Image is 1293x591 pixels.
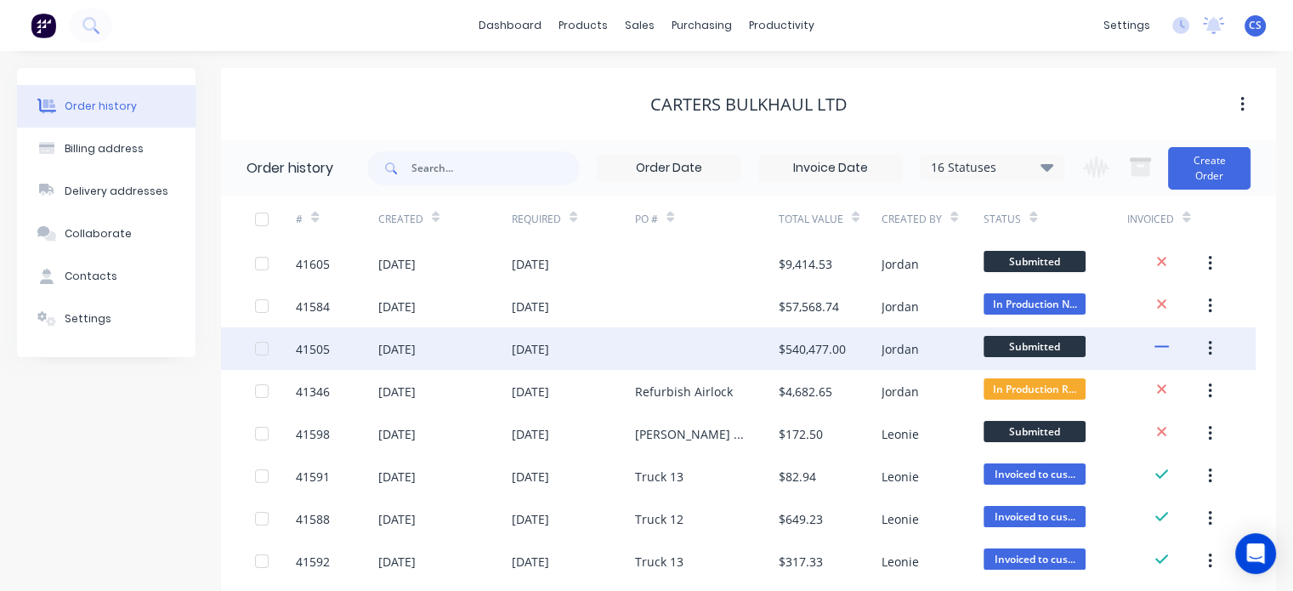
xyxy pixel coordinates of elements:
[512,212,561,227] div: Required
[31,13,56,38] img: Factory
[984,378,1086,400] span: In Production R...
[378,196,512,242] div: Created
[378,255,416,273] div: [DATE]
[882,468,919,486] div: Leonie
[378,212,423,227] div: Created
[296,425,330,443] div: 41598
[378,340,416,358] div: [DATE]
[411,151,580,185] input: Search...
[779,553,823,571] div: $317.33
[378,298,416,315] div: [DATE]
[779,298,839,315] div: $57,568.74
[882,553,919,571] div: Leonie
[512,255,549,273] div: [DATE]
[512,425,549,443] div: [DATE]
[882,510,919,528] div: Leonie
[635,510,683,528] div: Truck 12
[550,13,616,38] div: products
[635,383,733,401] div: Refurbish Airlock
[882,255,919,273] div: Jordan
[759,156,902,181] input: Invoice Date
[296,468,330,486] div: 41591
[17,85,196,128] button: Order history
[1235,533,1276,574] div: Open Intercom Messenger
[598,156,740,181] input: Order Date
[779,383,832,401] div: $4,682.65
[17,213,196,255] button: Collaborate
[512,196,635,242] div: Required
[65,141,144,156] div: Billing address
[740,13,823,38] div: productivity
[984,336,1086,357] span: Submitted
[378,383,416,401] div: [DATE]
[1249,18,1262,33] span: CS
[779,468,816,486] div: $82.94
[65,269,117,284] div: Contacts
[512,510,549,528] div: [DATE]
[984,293,1086,315] span: In Production N...
[984,421,1086,442] span: Submitted
[984,506,1086,527] span: Invoiced to cus...
[296,255,330,273] div: 41605
[779,510,823,528] div: $649.23
[296,553,330,571] div: 41592
[17,128,196,170] button: Billing address
[779,340,846,358] div: $540,477.00
[1127,212,1174,227] div: Invoiced
[296,510,330,528] div: 41588
[65,226,132,242] div: Collaborate
[296,340,330,358] div: 41505
[984,548,1086,570] span: Invoiced to cus...
[17,298,196,340] button: Settings
[296,212,303,227] div: #
[779,196,882,242] div: Total Value
[1168,147,1250,190] button: Create Order
[1095,13,1159,38] div: settings
[882,383,919,401] div: Jordan
[635,553,683,571] div: Truck 13
[650,94,848,115] div: Carters Bulkhaul Ltd
[663,13,740,38] div: purchasing
[1127,196,1210,242] div: Invoiced
[616,13,663,38] div: sales
[984,251,1086,272] span: Submitted
[65,184,168,199] div: Delivery addresses
[984,463,1086,485] span: Invoiced to cus...
[882,196,984,242] div: Created By
[921,158,1063,177] div: 16 Statuses
[65,99,137,114] div: Order history
[882,340,919,358] div: Jordan
[635,212,658,227] div: PO #
[779,425,823,443] div: $172.50
[378,553,416,571] div: [DATE]
[247,158,333,179] div: Order history
[635,196,779,242] div: PO #
[296,196,378,242] div: #
[984,212,1021,227] div: Status
[378,468,416,486] div: [DATE]
[512,340,549,358] div: [DATE]
[882,425,919,443] div: Leonie
[17,255,196,298] button: Contacts
[882,212,942,227] div: Created By
[984,196,1127,242] div: Status
[512,298,549,315] div: [DATE]
[635,468,683,486] div: Truck 13
[512,468,549,486] div: [DATE]
[779,212,843,227] div: Total Value
[296,298,330,315] div: 41584
[779,255,832,273] div: $9,414.53
[65,311,111,327] div: Settings
[470,13,550,38] a: dashboard
[635,425,745,443] div: [PERSON_NAME] # Z399G
[512,383,549,401] div: [DATE]
[17,170,196,213] button: Delivery addresses
[378,510,416,528] div: [DATE]
[512,553,549,571] div: [DATE]
[378,425,416,443] div: [DATE]
[882,298,919,315] div: Jordan
[296,383,330,401] div: 41346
